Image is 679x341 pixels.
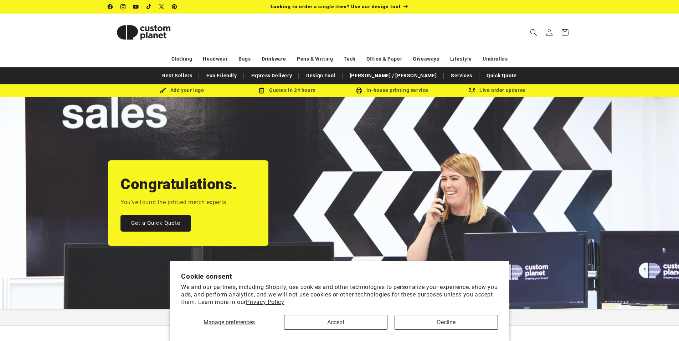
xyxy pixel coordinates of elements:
a: Umbrellas [483,53,508,65]
img: In-house printing [356,87,362,94]
button: Accept [284,315,387,330]
summary: Search [526,25,541,40]
img: Order updates [469,87,475,94]
a: Get a Quick Quote [120,215,191,232]
a: Giveaways [413,53,439,65]
a: Tech [344,53,355,65]
a: Custom Planet [105,14,182,51]
a: Quick Quote [483,69,520,82]
a: Pens & Writing [297,53,333,65]
a: Lifestyle [450,53,472,65]
div: Quotes in 24 hours [235,86,340,95]
a: Best Sellers [159,69,196,82]
a: Eco Friendly [203,69,240,82]
span: Looking to order a single item? Use our design tool [271,4,401,9]
a: Bags [238,53,251,65]
button: Decline [395,315,498,330]
div: In-house printing service [340,86,445,95]
p: We and our partners, including Shopify, use cookies and other technologies to personalize your ex... [181,284,498,306]
a: Drinkware [262,53,286,65]
div: Live order updates [445,86,550,95]
button: Manage preferences [181,315,277,330]
div: Add your logo [129,86,235,95]
img: Custom Planet [108,16,179,48]
a: Express Delivery [248,69,296,82]
a: Privacy Policy [246,299,284,305]
a: Design Tool [303,69,339,82]
h2: Cookie consent [181,272,498,280]
img: Brush Icon [160,87,166,94]
h2: Congratulations. [120,175,237,194]
a: Headwear [203,53,228,65]
img: Order Updates Icon [258,87,265,94]
span: Manage preferences [204,319,255,326]
a: Clothing [171,53,192,65]
p: You've found the printed merch experts. [120,197,228,208]
a: Services [447,69,476,82]
a: Office & Paper [366,53,402,65]
a: [PERSON_NAME] / [PERSON_NAME] [346,69,440,82]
